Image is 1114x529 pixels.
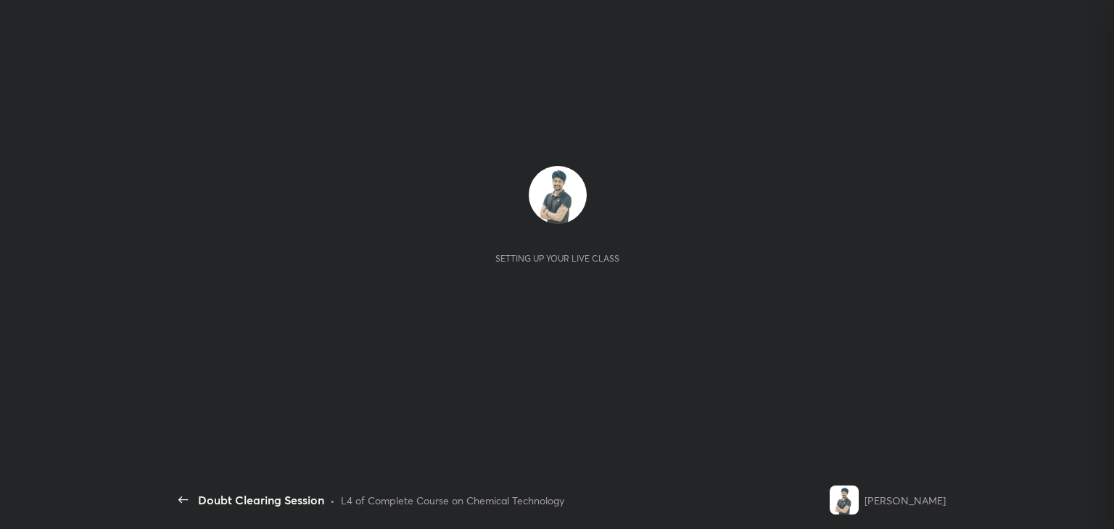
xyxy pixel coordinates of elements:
div: Setting up your live class [495,253,619,264]
div: [PERSON_NAME] [865,493,946,508]
div: Doubt Clearing Session [198,491,324,509]
img: 91ee9b6d21d04924b6058f461868569a.jpg [830,486,859,515]
div: • [330,493,335,508]
div: L4 of Complete Course on Chemical Technology [341,493,564,508]
img: 91ee9b6d21d04924b6058f461868569a.jpg [529,166,587,224]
